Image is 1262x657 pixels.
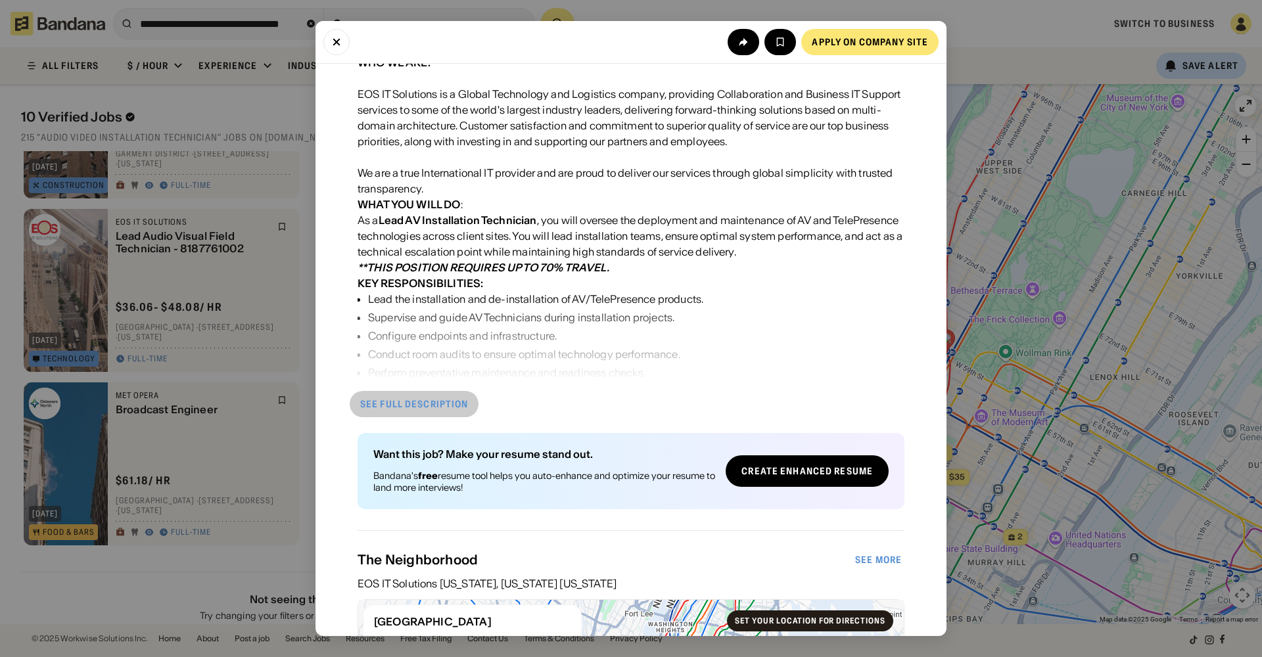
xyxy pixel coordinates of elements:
div: See full description [360,399,468,409]
div: Bandana's resume tool helps you auto-enhance and optimize your resume to land more interviews! [373,470,715,493]
div: EOS IT Solutions [US_STATE], [US_STATE] [US_STATE] [358,578,904,589]
div: The Neighborhood [358,552,853,568]
div: WHO WE ARE: [358,56,431,69]
div: Set your location for directions [735,617,885,625]
div: EOS IT Solutions is a Global Technology and Logistics company, providing Collaboration and Busine... [358,55,904,196]
button: Close [323,29,350,55]
div: Configure endpoints and infrastructure. [368,328,904,344]
div: [GEOGRAPHIC_DATA] [374,616,571,628]
div: Lead the installation and de-installation of AV/TelePresence products. [368,291,904,307]
div: Lead AV Installation Technician [379,214,537,227]
div: : [358,196,904,212]
div: Create Enhanced Resume [741,466,873,476]
div: WHAT YOU WILL DO [358,198,461,211]
div: As a , you will oversee the deployment and maintenance of AV and TelePresence technologies across... [358,212,904,260]
b: free [418,470,438,482]
div: See more [855,555,902,564]
div: Apply on company site [812,37,928,47]
div: Perform preventative maintenance and readiness checks. [368,365,904,380]
div: Conduct room audits to ensure optimal technology performance. [368,346,904,362]
div: **THIS POSITION REQUIRES UP TO 70% TRAVEL. [358,261,609,274]
div: Want this job? Make your resume stand out. [373,449,715,459]
div: KEY RESPONSIBILITIES: [358,277,483,290]
div: Supervise and guide AV Technicians during installation projects. [368,309,904,325]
